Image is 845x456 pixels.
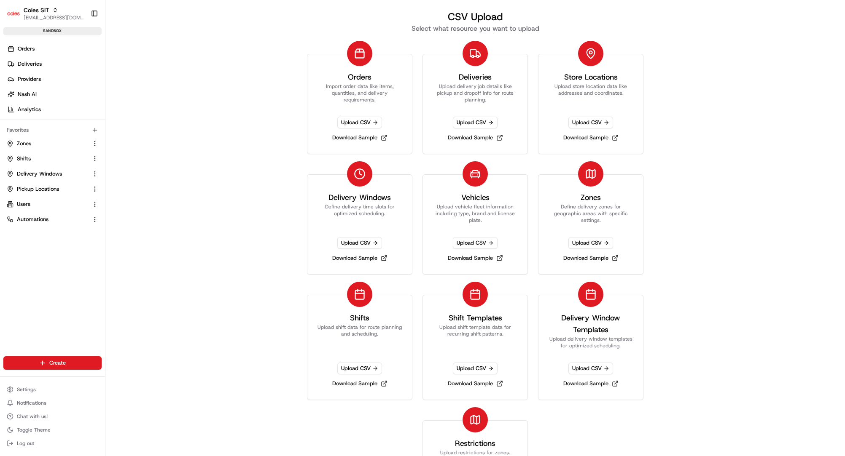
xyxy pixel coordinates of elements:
[3,103,105,116] a: Analytics
[8,80,24,96] img: 1736555255976-a54dd68f-1ca7-489b-9aae-adbdc363a1c4
[7,170,88,178] a: Delivery Windows
[17,440,34,447] span: Log out
[3,384,102,395] button: Settings
[296,24,654,34] h2: Select what resource you want to upload
[17,140,31,147] span: Zones
[49,359,66,367] span: Create
[444,378,506,389] a: Download Sample
[3,424,102,436] button: Toggle Theme
[329,132,391,144] a: Download Sample
[422,54,528,154] a: DeliveriesUpload delivery job details like pickup and dropoff info for route planning.Upload CSVD...
[350,312,369,324] h3: Shifts
[564,71,618,83] h3: Store Locations
[329,378,391,389] a: Download Sample
[3,152,102,165] button: Shifts
[3,137,102,150] button: Zones
[440,449,510,456] p: Upload restrictions for zones.
[24,6,49,14] button: Coles SIT
[318,324,402,349] p: Upload shift data for route planning and scheduling.
[461,192,490,203] h3: Vehicles
[444,132,506,144] a: Download Sample
[8,123,15,130] div: 📗
[80,122,135,131] span: API Documentation
[318,203,402,224] p: Define delivery time slots for optimized scheduling.
[3,3,87,24] button: Coles SITColes SIT[EMAIL_ADDRESS][DOMAIN_NAME]
[17,185,59,193] span: Pickup Locations
[444,252,506,264] a: Download Sample
[549,312,633,336] h3: Delivery Window Templates
[7,140,88,147] a: Zones
[24,14,84,21] button: [EMAIL_ADDRESS][DOMAIN_NAME]
[568,117,613,128] span: Upload CSV
[18,91,37,98] span: Nash AI
[5,119,68,134] a: 📗Knowledge Base
[143,83,153,93] button: Start new chat
[459,71,492,83] h3: Deliveries
[68,119,139,134] a: 💻API Documentation
[453,363,498,374] span: Upload CSV
[348,71,371,83] h3: Orders
[538,54,643,154] a: Store LocationsUpload store location data like addresses and coordinates.Upload CSVDownload Sample
[17,413,48,420] span: Chat with us!
[17,170,62,178] span: Delivery Windows
[433,203,517,224] p: Upload vehicle fleet information including type, brand and license plate.
[22,54,139,63] input: Clear
[422,295,528,400] a: Shift TemplatesUpload shift template data for recurring shift patterns.Upload CSVDownload Sample
[8,8,25,25] img: Nash
[549,336,633,349] p: Upload delivery window templates for optimized scheduling.
[337,237,382,249] span: Upload CSV
[433,83,517,103] p: Upload delivery job details like pickup and dropoff info for route planning.
[3,437,102,449] button: Log out
[568,237,613,249] span: Upload CSV
[7,7,20,20] img: Coles SIT
[3,167,102,181] button: Delivery Windows
[422,174,528,275] a: VehiclesUpload vehicle fleet information including type, brand and license plate.Upload CSVDownlo...
[17,200,30,208] span: Users
[3,72,105,86] a: Providers
[307,174,412,275] a: Delivery WindowsDefine delivery time slots for optimized scheduling.Upload CSVDownload Sample
[560,252,622,264] a: Download Sample
[538,174,643,275] a: ZonesDefine delivery zones for geographic areas with specific settings.Upload CSVDownload Sample
[296,10,654,24] h1: CSV Upload
[453,237,498,249] span: Upload CSV
[337,363,382,374] span: Upload CSV
[3,182,102,196] button: Pickup Locations
[7,185,88,193] a: Pickup Locations
[328,192,391,203] h3: Delivery Windows
[71,123,78,130] div: 💻
[29,89,107,96] div: We're available if you need us!
[3,57,105,71] a: Deliveries
[449,312,502,324] h3: Shift Templates
[17,427,51,433] span: Toggle Theme
[3,42,105,56] a: Orders
[549,83,633,103] p: Upload store location data like addresses and coordinates.
[17,216,48,223] span: Automations
[7,155,88,163] a: Shifts
[17,122,65,131] span: Knowledge Base
[29,80,138,89] div: Start new chat
[17,155,31,163] span: Shifts
[329,252,391,264] a: Download Sample
[549,203,633,224] p: Define delivery zones for geographic areas with specific settings.
[18,60,42,68] span: Deliveries
[18,106,41,113] span: Analytics
[453,117,498,128] span: Upload CSV
[18,45,35,53] span: Orders
[581,192,601,203] h3: Zones
[538,295,643,400] a: Delivery Window TemplatesUpload delivery window templates for optimized scheduling.Upload CSVDown...
[18,75,41,83] span: Providers
[17,386,36,393] span: Settings
[7,200,88,208] a: Users
[433,324,517,349] p: Upload shift template data for recurring shift patterns.
[337,117,382,128] span: Upload CSV
[3,88,105,101] a: Nash AI
[3,123,102,137] div: Favorites
[3,411,102,422] button: Chat with us!
[307,54,412,154] a: OrdersImport order data like items, quantities, and delivery requirements.Upload CSVDownload Sample
[560,132,622,144] a: Download Sample
[17,400,46,406] span: Notifications
[3,356,102,370] button: Create
[59,142,102,149] a: Powered byPylon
